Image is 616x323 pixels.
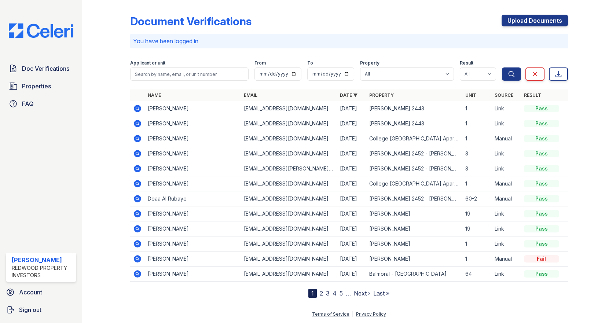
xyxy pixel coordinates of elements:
div: | [352,311,353,317]
td: 3 [462,146,492,161]
td: Manual [492,191,521,206]
a: Date ▼ [340,92,357,98]
td: [EMAIL_ADDRESS][DOMAIN_NAME] [241,236,337,252]
td: [PERSON_NAME] [145,252,241,267]
td: Manual [492,131,521,146]
td: [EMAIL_ADDRESS][DOMAIN_NAME] [241,131,337,146]
div: [PERSON_NAME] [12,256,73,264]
span: … [346,289,351,298]
div: Redwood Property Investors [12,264,73,279]
p: You have been logged in [133,37,565,45]
input: Search by name, email, or unit number [130,67,248,81]
td: [PERSON_NAME] 2443 [366,101,462,116]
td: [DATE] [337,206,366,221]
td: Doaa Al Rubaye [145,191,241,206]
td: [PERSON_NAME] [145,221,241,236]
a: Unit [465,92,476,98]
a: Sign out [3,302,79,317]
a: Property [369,92,394,98]
td: Manual [492,176,521,191]
div: Pass [524,240,559,247]
td: [EMAIL_ADDRESS][DOMAIN_NAME] [241,206,337,221]
a: Source [495,92,513,98]
td: Link [492,221,521,236]
td: [DATE] [337,161,366,176]
div: Pass [524,135,559,142]
a: Email [244,92,257,98]
td: 1 [462,131,492,146]
td: 19 [462,206,492,221]
td: 1 [462,101,492,116]
a: Doc Verifications [6,61,76,76]
td: 64 [462,267,492,282]
div: Document Verifications [130,15,252,28]
td: [PERSON_NAME] [145,116,241,131]
td: 60-2 [462,191,492,206]
td: [PERSON_NAME] [366,236,462,252]
td: Link [492,116,521,131]
td: [PERSON_NAME] 2452 - [PERSON_NAME] [366,161,462,176]
td: Link [492,236,521,252]
td: Link [492,146,521,161]
a: Name [148,92,161,98]
td: [PERSON_NAME] [145,161,241,176]
td: 1 [462,176,492,191]
td: [DATE] [337,252,366,267]
label: Property [360,60,379,66]
div: Pass [524,270,559,278]
td: [PERSON_NAME] 2452 - [PERSON_NAME] [366,146,462,161]
a: 5 [340,290,343,297]
td: [EMAIL_ADDRESS][DOMAIN_NAME] [241,267,337,282]
a: Properties [6,79,76,93]
td: 3 [462,161,492,176]
div: Pass [524,105,559,112]
td: [PERSON_NAME] 2452 - [PERSON_NAME] [366,191,462,206]
td: [PERSON_NAME] [145,267,241,282]
td: [DATE] [337,176,366,191]
div: Pass [524,150,559,157]
span: Sign out [19,305,41,314]
td: [PERSON_NAME] [145,236,241,252]
td: [PERSON_NAME] [145,146,241,161]
td: 19 [462,221,492,236]
label: To [307,60,313,66]
div: 1 [308,289,317,298]
a: Result [524,92,541,98]
td: [PERSON_NAME] [366,206,462,221]
td: [EMAIL_ADDRESS][DOMAIN_NAME] [241,146,337,161]
td: [EMAIL_ADDRESS][DOMAIN_NAME] [241,221,337,236]
a: 4 [333,290,337,297]
td: [EMAIL_ADDRESS][PERSON_NAME][DOMAIN_NAME] [241,161,337,176]
td: [DATE] [337,131,366,146]
td: [EMAIL_ADDRESS][DOMAIN_NAME] [241,101,337,116]
td: College [GEOGRAPHIC_DATA] Apartments [366,176,462,191]
td: 1 [462,236,492,252]
td: Link [492,161,521,176]
td: Link [492,101,521,116]
span: Account [19,288,42,297]
td: Balmoral - [GEOGRAPHIC_DATA] [366,267,462,282]
td: [PERSON_NAME] [366,221,462,236]
div: Pass [524,180,559,187]
td: [PERSON_NAME] [366,252,462,267]
a: Account [3,285,79,300]
td: 1 [462,116,492,131]
a: Next › [354,290,370,297]
span: Properties [22,82,51,91]
span: Doc Verifications [22,64,69,73]
div: Pass [524,195,559,202]
a: Last » [373,290,389,297]
td: [EMAIL_ADDRESS][DOMAIN_NAME] [241,176,337,191]
td: [EMAIL_ADDRESS][DOMAIN_NAME] [241,116,337,131]
td: [DATE] [337,191,366,206]
td: [DATE] [337,116,366,131]
td: 1 [462,252,492,267]
label: Result [460,60,473,66]
td: [DATE] [337,221,366,236]
td: Manual [492,252,521,267]
img: CE_Logo_Blue-a8612792a0a2168367f1c8372b55b34899dd931a85d93a1a3d3e32e68fde9ad4.png [3,23,79,38]
a: Privacy Policy [356,311,386,317]
span: FAQ [22,99,34,108]
a: Terms of Service [312,311,349,317]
